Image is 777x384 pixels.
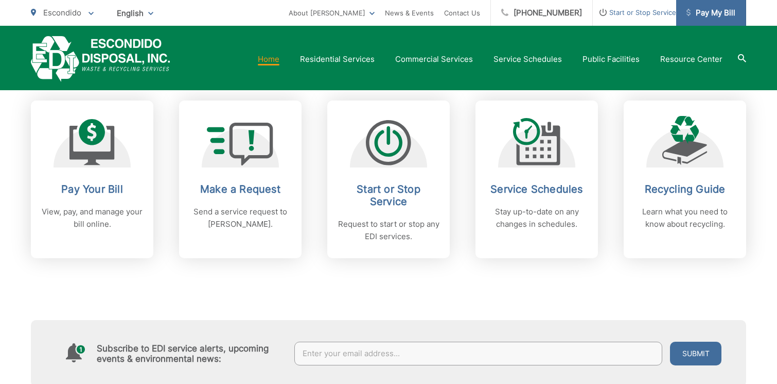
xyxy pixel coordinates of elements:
a: News & Events [385,7,434,19]
p: Send a service request to [PERSON_NAME]. [189,206,291,230]
p: View, pay, and manage your bill online. [41,206,143,230]
a: Commercial Services [395,53,473,65]
h2: Start or Stop Service [338,183,439,208]
a: Make a Request Send a service request to [PERSON_NAME]. [179,101,302,258]
a: Service Schedules Stay up-to-date on any changes in schedules. [475,101,598,258]
h2: Make a Request [189,183,291,195]
a: Pay Your Bill View, pay, and manage your bill online. [31,101,153,258]
h2: Pay Your Bill [41,183,143,195]
a: Home [258,53,279,65]
a: Service Schedules [493,53,562,65]
input: Enter your email address... [294,342,663,365]
a: Resource Center [660,53,722,65]
a: About [PERSON_NAME] [289,7,375,19]
p: Stay up-to-date on any changes in schedules. [486,206,588,230]
h4: Subscribe to EDI service alerts, upcoming events & environmental news: [97,343,284,364]
a: Contact Us [444,7,480,19]
h2: Service Schedules [486,183,588,195]
span: English [109,4,161,22]
a: Residential Services [300,53,375,65]
span: Escondido [43,8,81,18]
p: Request to start or stop any EDI services. [338,218,439,243]
a: EDCD logo. Return to the homepage. [31,36,170,82]
span: Pay My Bill [686,7,735,19]
a: Public Facilities [582,53,640,65]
